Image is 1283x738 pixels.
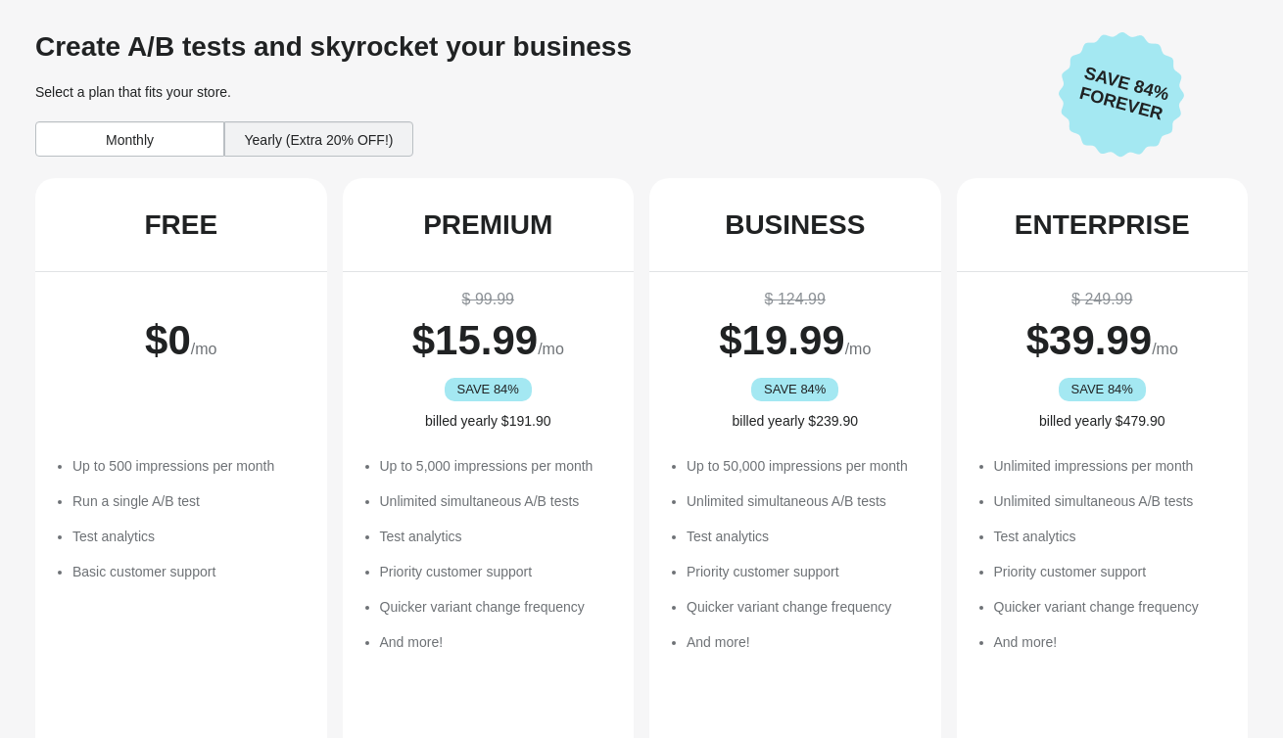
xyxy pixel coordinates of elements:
span: $ 0 [145,317,191,363]
li: Test analytics [687,527,922,546]
li: Unlimited impressions per month [994,456,1229,476]
li: And more! [687,632,922,652]
div: billed yearly $191.90 [362,411,615,431]
li: And more! [380,632,615,652]
li: Quicker variant change frequency [380,597,615,617]
div: Create A/B tests and skyrocket your business [35,31,1043,63]
span: /mo [538,341,564,357]
li: Quicker variant change frequency [687,597,922,617]
li: Up to 5,000 impressions per month [380,456,615,476]
div: ENTERPRISE [1015,209,1190,241]
div: Yearly (Extra 20% OFF!) [224,121,413,157]
li: Priority customer support [687,562,922,581]
li: Test analytics [994,527,1229,546]
span: $ 19.99 [719,317,844,363]
span: /mo [845,341,872,357]
div: $ 124.99 [669,288,922,311]
li: Unlimited simultaneous A/B tests [380,491,615,511]
div: FREE [144,209,217,241]
li: Unlimited simultaneous A/B tests [687,491,922,511]
li: Priority customer support [380,562,615,581]
div: billed yearly $239.90 [669,411,922,431]
li: Up to 500 impressions per month [72,456,308,476]
li: Quicker variant change frequency [994,597,1229,617]
img: Save 84% Forever [1059,31,1184,158]
span: /mo [1152,341,1178,357]
li: Unlimited simultaneous A/B tests [994,491,1229,511]
div: PREMIUM [423,209,552,241]
li: Priority customer support [994,562,1229,581]
div: SAVE 84% [751,378,838,401]
li: Run a single A/B test [72,491,308,511]
div: $ 249.99 [976,288,1229,311]
span: $ 39.99 [1026,317,1152,363]
div: billed yearly $479.90 [976,411,1229,431]
li: Test analytics [380,527,615,546]
span: /mo [191,341,217,357]
li: Up to 50,000 impressions per month [687,456,922,476]
span: $ 15.99 [412,317,538,363]
li: Test analytics [72,527,308,546]
div: BUSINESS [725,209,865,241]
li: Basic customer support [72,562,308,581]
li: And more! [994,632,1229,652]
div: SAVE 84% [1059,378,1146,401]
div: SAVE 84% [445,378,532,401]
span: Save 84% Forever [1065,60,1184,128]
div: $ 99.99 [362,288,615,311]
div: Select a plan that fits your store. [35,82,1043,102]
div: Monthly [35,121,224,157]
